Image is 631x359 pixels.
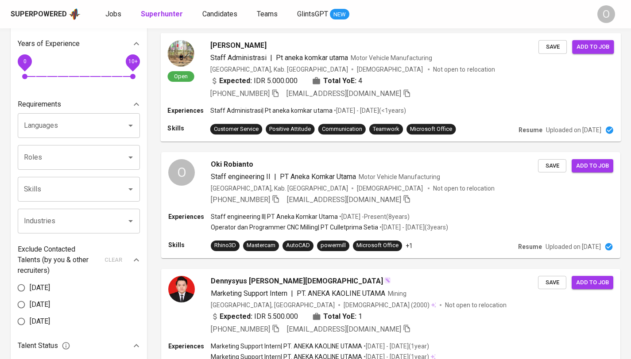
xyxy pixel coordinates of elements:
[572,276,613,290] button: Add to job
[69,8,81,21] img: app logo
[543,42,562,52] span: Save
[105,9,123,20] a: Jobs
[124,119,137,132] button: Open
[344,301,436,309] div: (2000)
[373,125,399,134] div: Teamwork
[18,244,99,276] p: Exclude Contacted Talents (by you & other recruiters)
[362,342,429,351] p: • [DATE] - [DATE] ( 1 year )
[211,289,287,298] span: Marketing Support Intern
[546,242,601,251] p: Uploaded on [DATE]
[287,195,401,204] span: [EMAIL_ADDRESS][DOMAIN_NAME]
[406,241,413,250] p: +1
[323,75,356,86] b: Total YoE:
[170,72,191,80] span: Open
[572,40,614,53] button: Add to job
[11,9,67,19] div: Superpowered
[18,38,80,49] p: Years of Experience
[128,58,137,65] span: 10+
[333,106,406,115] p: • [DATE] - [DATE] ( <1 years )
[211,172,271,181] span: Staff engineering II
[23,58,26,65] span: 0
[358,75,362,86] span: 4
[269,125,311,134] div: Positive Attitude
[280,172,356,181] span: PT Aneka Komkar Utama
[276,53,348,61] span: Pt aneka komkar utama
[538,159,566,173] button: Save
[18,244,140,276] div: Exclude Contacted Talents (by you & other recruiters)clear
[357,65,424,73] span: [DEMOGRAPHIC_DATA]
[167,40,194,66] img: cc8748da6a51092c0496c6397a9c4451.jpg
[161,33,620,141] a: Open[PERSON_NAME]Staff Administrasi|Pt aneka komkar utamaMotor Vehicle Manufacturing[GEOGRAPHIC_D...
[168,159,195,186] div: O
[30,316,50,327] span: [DATE]
[597,5,615,23] div: O
[141,10,183,18] b: Superhunter
[18,337,140,355] div: Talent Status
[546,126,601,134] p: Uploaded on [DATE]
[297,10,328,18] span: GlintsGPT
[141,9,185,20] a: Superhunter
[124,183,137,195] button: Open
[286,89,401,98] span: [EMAIL_ADDRESS][DOMAIN_NAME]
[211,212,338,221] p: Staff engineering II | PT Aneka Komkar Utama
[247,241,275,250] div: Mastercam
[211,223,378,232] p: Operator dan Programmer CNC Milling | PT Culletprima Setia
[18,35,140,53] div: Years of Experience
[356,241,399,250] div: Microsoft Office
[577,42,609,52] span: Add to job
[210,53,267,61] span: Staff Administrasi
[30,283,50,293] span: [DATE]
[445,301,507,309] p: Not open to relocation
[214,241,236,250] div: Rhino3D
[384,277,391,284] img: magic_wand.svg
[538,40,567,53] button: Save
[338,212,410,221] p: • [DATE] - Present ( 8 years )
[105,10,121,18] span: Jobs
[211,342,362,351] p: Marketing Support Intern | PT. ANEKA KAOLINE UTAMA
[357,184,424,193] span: [DEMOGRAPHIC_DATA]
[161,152,620,258] a: OOki RobiantoStaff engineering II|PT Aneka Komkar UtamaMotor Vehicle Manufacturing[GEOGRAPHIC_DAT...
[211,311,298,322] div: IDR 5.500.000
[542,278,562,288] span: Save
[202,9,239,20] a: Candidates
[297,289,385,298] span: PT. ANEKA KAOLINE UTAMA
[220,311,252,322] b: Expected:
[211,301,335,309] div: [GEOGRAPHIC_DATA], [GEOGRAPHIC_DATA]
[211,276,383,286] span: Dennysyus [PERSON_NAME][DEMOGRAPHIC_DATA]
[286,241,310,250] div: AutoCAD
[211,184,348,193] div: [GEOGRAPHIC_DATA], Kab. [GEOGRAPHIC_DATA]
[210,65,348,73] div: [GEOGRAPHIC_DATA], Kab. [GEOGRAPHIC_DATA]
[538,276,566,290] button: Save
[168,212,211,221] p: Experiences
[124,151,137,164] button: Open
[168,241,211,249] p: Skills
[322,125,362,134] div: Communication
[30,299,50,310] span: [DATE]
[167,106,210,115] p: Experiences
[168,276,195,302] img: 6abbe0b7cb75bf43ff0202e2c6b05c44.jpg
[210,106,333,115] p: Staff Administrasi | Pt aneka komkar utama
[410,125,452,134] div: Microsoft Office
[219,75,252,86] b: Expected:
[358,311,362,322] span: 1
[18,99,61,110] p: Requirements
[576,278,609,288] span: Add to job
[11,8,81,21] a: Superpoweredapp logo
[542,161,562,171] span: Save
[519,126,542,134] p: Resume
[274,172,276,182] span: |
[124,215,137,227] button: Open
[297,9,349,20] a: GlintsGPT NEW
[210,89,270,98] span: [PHONE_NUMBER]
[257,10,278,18] span: Teams
[168,342,211,351] p: Experiences
[211,159,253,170] span: Oki Robianto
[344,301,411,309] span: [DEMOGRAPHIC_DATA]
[18,95,140,113] div: Requirements
[378,223,448,232] p: • [DATE] - [DATE] ( 3 years )
[210,75,298,86] div: IDR 5.000.000
[270,52,272,63] span: |
[321,241,346,250] div: powermill
[433,184,495,193] p: Not open to relocation
[323,311,356,322] b: Total YoE:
